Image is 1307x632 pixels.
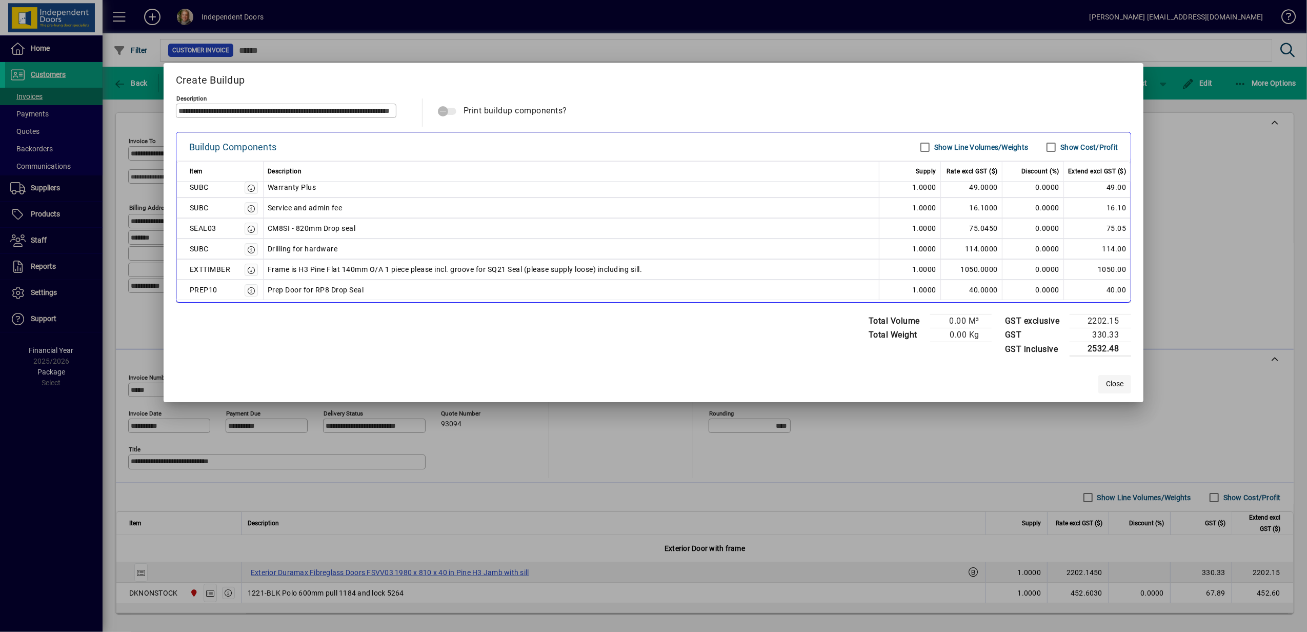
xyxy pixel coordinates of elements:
div: SEAL03 [190,222,216,234]
td: Warranty Plus [264,177,879,197]
td: 330.33 [1070,328,1131,342]
td: Total Volume [863,314,930,328]
td: Service and admin fee [264,197,879,218]
td: 1.0000 [879,197,941,218]
div: 1050.0000 [945,263,998,275]
td: 0.00 M³ [930,314,992,328]
div: 114.0000 [945,243,998,255]
td: 0.0000 [1002,259,1064,280]
td: 1.0000 [879,177,941,197]
td: 1.0000 [879,239,941,259]
span: Close [1106,379,1123,389]
div: 75.0450 [945,222,998,234]
span: Description [268,165,302,177]
span: Rate excl GST ($) [947,165,998,177]
td: 2202.15 [1070,314,1131,328]
td: Total Weight [863,328,930,342]
div: 16.1000 [945,202,998,214]
button: Close [1098,375,1131,393]
td: 0.0000 [1002,197,1064,218]
td: 114.00 [1064,239,1131,259]
div: SUBC [190,243,209,255]
span: Item [190,165,203,177]
td: 1.0000 [879,259,941,280]
td: CM8SI - 820mm Drop seal [264,218,879,239]
td: 2532.48 [1070,342,1131,357]
span: Extend excl GST ($) [1068,165,1127,177]
td: 0.0000 [1002,218,1064,239]
td: 40.00 [1064,280,1131,300]
td: Frame is H3 Pine Flat 140mm O/A 1 piece please incl. groove for SQ21 Seal (please supply loose) i... [264,259,879,280]
td: GST inclusive [1000,342,1070,357]
div: 40.0000 [945,284,998,296]
td: 0.0000 [1002,239,1064,259]
td: 1.0000 [879,218,941,239]
div: SUBC [190,181,209,193]
div: EXTTIMBER [190,263,231,275]
td: 0.0000 [1002,177,1064,197]
td: 0.00 Kg [930,328,992,342]
td: 1050.00 [1064,259,1131,280]
div: 49.0000 [945,181,998,193]
label: Show Line Volumes/Weights [932,142,1028,152]
div: SUBC [190,202,209,214]
td: 0.0000 [1002,280,1064,300]
td: 1.0000 [879,280,941,300]
label: Show Cost/Profit [1058,142,1118,152]
div: Buildup Components [189,139,277,155]
span: Print buildup components? [464,106,568,115]
td: Drilling for hardware [264,239,879,259]
td: 16.10 [1064,197,1131,218]
h2: Create Buildup [164,63,1144,93]
td: 75.05 [1064,218,1131,239]
td: GST exclusive [1000,314,1070,328]
span: Supply [916,165,936,177]
td: 49.00 [1064,177,1131,197]
mat-label: Description [176,95,207,102]
div: PREP10 [190,284,217,296]
td: GST [1000,328,1070,342]
span: Discount (%) [1021,165,1059,177]
td: Prep Door for RP8 Drop Seal [264,280,879,300]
